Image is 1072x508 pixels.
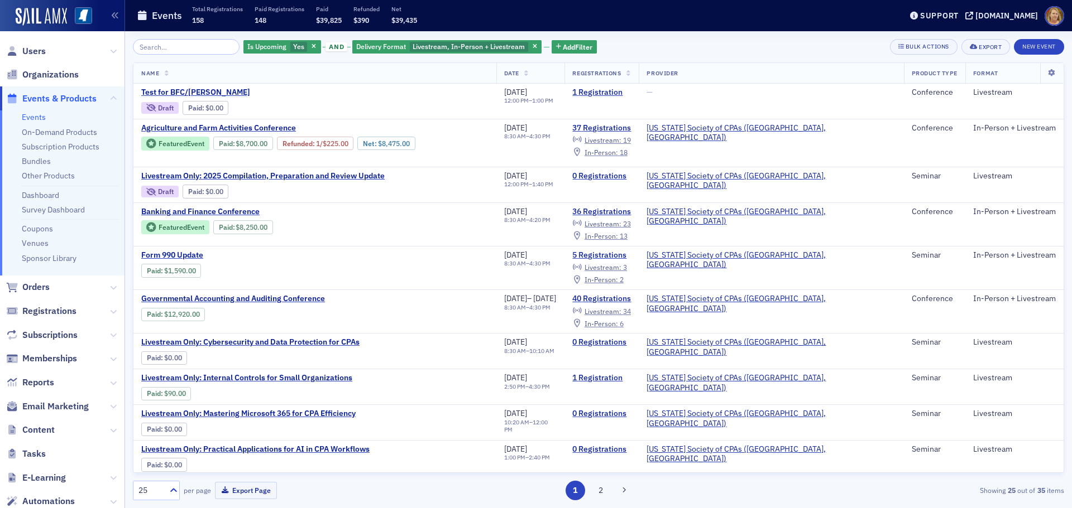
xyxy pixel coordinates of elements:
[973,88,1056,98] div: Livestream
[22,93,97,105] span: Events & Products
[141,373,352,383] span: Livestream Only: Internal Controls for Small Organizations
[158,188,174,195] div: Draft
[141,387,191,400] div: Paid: 3 - $9000
[529,132,551,140] time: 4:30 PM
[647,373,896,393] a: [US_STATE] Society of CPAs ([GEOGRAPHIC_DATA], [GEOGRAPHIC_DATA])
[504,383,550,390] div: –
[623,263,627,272] span: 3
[323,139,348,148] span: $225.00
[141,69,159,77] span: Name
[529,216,551,224] time: 4:20 PM
[647,337,896,357] a: [US_STATE] Society of CPAs ([GEOGRAPHIC_DATA], [GEOGRAPHIC_DATA])
[647,69,678,77] span: Provider
[6,400,89,413] a: Email Marketing
[572,444,631,454] a: 0 Registrations
[22,69,79,81] span: Organizations
[912,123,958,133] div: Conference
[920,11,959,21] div: Support
[164,461,182,469] span: $0.00
[912,207,958,217] div: Conference
[6,472,66,484] a: E-Learning
[22,352,77,365] span: Memberships
[973,373,1056,383] div: Livestream
[413,42,525,51] span: Livestream, In-Person + Livestream
[504,96,529,104] time: 12:00 PM
[1014,41,1064,51] a: New Event
[192,5,243,13] p: Total Registrations
[912,171,958,181] div: Seminar
[1014,39,1064,55] button: New Event
[572,294,631,304] a: 40 Registrations
[572,250,631,260] a: 5 Registrations
[147,267,161,275] a: Paid
[572,337,631,347] a: 0 Registrations
[141,294,329,304] a: Governmental Accounting and Auditing Conference
[647,444,896,464] a: [US_STATE] Society of CPAs ([GEOGRAPHIC_DATA], [GEOGRAPHIC_DATA])
[572,148,627,157] a: In-Person: 18
[141,337,360,347] a: Livestream Only: Cybersecurity and Data Protection for CPAs
[572,275,623,284] a: In-Person: 2
[147,461,161,469] a: Paid
[188,104,202,112] a: Paid
[623,307,631,316] span: 34
[585,263,621,272] span: Livestream :
[572,88,631,98] a: 1 Registration
[647,409,896,428] a: [US_STATE] Society of CPAs ([GEOGRAPHIC_DATA], [GEOGRAPHIC_DATA])
[6,448,46,460] a: Tasks
[141,171,385,181] a: Livestream Only: 2025 Compilation, Preparation and Review Update
[22,238,49,248] a: Venues
[6,93,97,105] a: Events & Products
[158,105,174,111] div: Draft
[532,180,553,188] time: 1:40 PM
[1006,485,1017,495] strong: 25
[141,444,370,454] span: Livestream Only: Practical Applications for AI in CPA Workflows
[504,181,553,188] div: –
[141,423,187,436] div: Paid: 1 - $0
[75,7,92,25] img: SailAMX
[529,383,550,390] time: 4:30 PM
[504,408,527,418] span: [DATE]
[6,352,77,365] a: Memberships
[572,263,626,272] a: Livestream: 3
[236,223,267,231] span: $8,250.00
[67,7,92,26] a: View Homepage
[623,219,631,228] span: 23
[6,45,46,57] a: Users
[215,482,277,499] button: Export Page
[973,69,998,77] span: Format
[205,104,223,112] span: $0.00
[22,171,75,181] a: Other Products
[183,101,228,114] div: Paid: 0 - $0
[22,45,46,57] span: Users
[6,305,76,317] a: Registrations
[504,303,526,311] time: 8:30 AM
[391,5,417,13] p: Net
[283,139,316,148] span: :
[572,69,621,77] span: Registrations
[316,5,342,13] p: Paid
[647,294,896,313] a: [US_STATE] Society of CPAs ([GEOGRAPHIC_DATA], [GEOGRAPHIC_DATA])
[647,87,653,97] span: —
[133,39,240,55] input: Search…
[183,185,228,198] div: Paid: 0 - $0
[504,419,557,433] div: –
[647,373,896,393] span: Mississippi Society of CPAs (Ridgeland, MS)
[22,329,78,341] span: Subscriptions
[647,444,896,464] span: Mississippi Society of CPAs (Ridgeland, MS)
[552,40,597,54] button: AddFilter
[326,42,347,51] span: and
[529,347,554,355] time: 10:10 AM
[585,307,621,316] span: Livestream :
[164,267,196,275] span: $1,590.00
[138,485,163,496] div: 25
[504,454,550,461] div: –
[283,139,313,148] a: Refunded
[504,259,526,267] time: 8:30 AM
[22,400,89,413] span: Email Marketing
[293,42,304,51] span: Yes
[647,250,896,270] span: Mississippi Society of CPAs (Ridgeland, MS)
[572,231,627,240] a: In-Person: 13
[890,39,958,55] button: Bulk Actions
[647,250,896,270] a: [US_STATE] Society of CPAs ([GEOGRAPHIC_DATA], [GEOGRAPHIC_DATA])
[353,5,380,13] p: Refunded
